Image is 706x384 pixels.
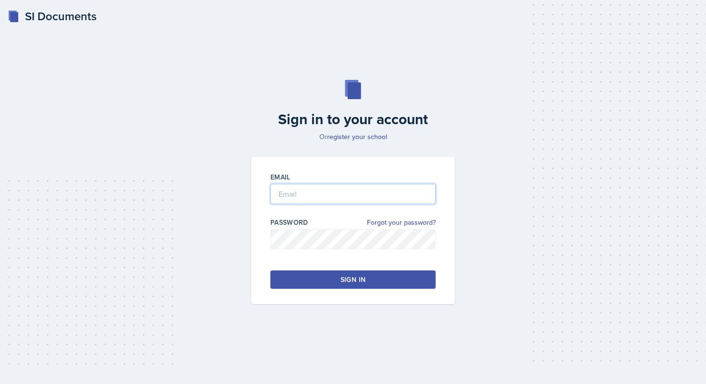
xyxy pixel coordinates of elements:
[270,218,308,227] label: Password
[270,172,291,182] label: Email
[245,111,461,128] h2: Sign in to your account
[341,275,365,284] div: Sign in
[8,8,97,25] a: SI Documents
[327,132,387,141] a: register your school
[367,218,436,228] a: Forgot your password?
[245,132,461,141] p: Or
[270,184,436,204] input: Email
[270,270,436,289] button: Sign in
